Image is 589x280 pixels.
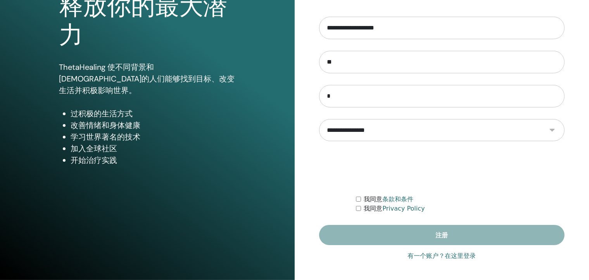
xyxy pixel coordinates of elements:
[71,154,236,166] li: 开始治疗实践
[71,108,236,119] li: 过积极的生活方式
[383,205,425,212] a: Privacy Policy
[71,143,236,154] li: 加入全球社区
[383,153,501,183] iframe: reCAPTCHA
[364,204,425,213] label: 我同意
[59,61,236,96] p: ThetaHealing 使不同背景和[DEMOGRAPHIC_DATA]的人们能够找到目标、改变生活并积极影响世界。
[383,195,414,203] a: 条款和条件
[71,131,236,143] li: 学习世界著名的技术
[408,251,476,261] a: 有一个账户？在这里登录
[364,195,414,204] label: 我同意
[71,119,236,131] li: 改善情绪和身体健康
